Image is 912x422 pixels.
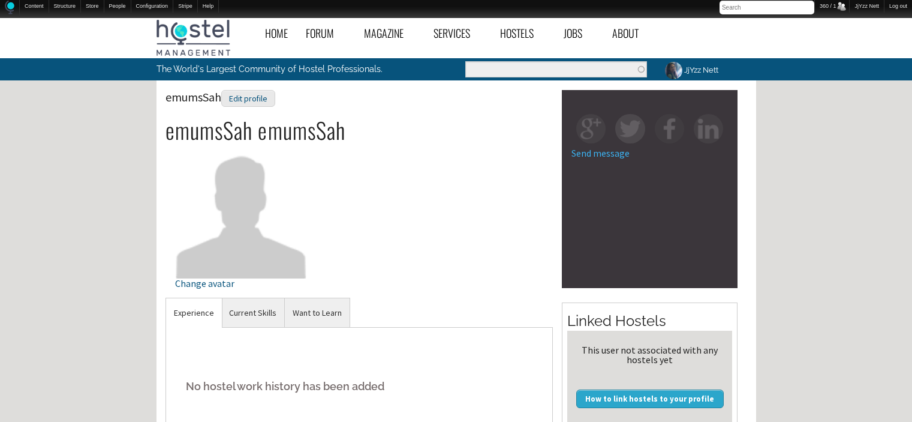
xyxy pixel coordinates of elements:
[694,114,723,143] img: in-square.png
[603,20,660,47] a: About
[175,205,308,288] a: Change avatar
[175,279,308,288] div: Change avatar
[615,114,645,143] img: tw-square.png
[663,60,684,81] img: JjYzz Nett's picture
[576,114,606,143] img: gp-square.png
[221,89,275,104] a: Edit profile
[465,61,647,77] input: Enter the terms you wish to search for.
[221,298,284,328] a: Current Skills
[165,118,553,143] h2: emumsSah emumsSah
[656,58,726,82] a: JjYzz Nett
[175,368,544,405] h5: No hostel work history has been added
[567,311,732,331] h2: Linked Hostels
[576,390,724,408] a: How to link hostels to your profile
[166,298,222,328] a: Experience
[555,20,603,47] a: Jobs
[355,20,425,47] a: Magazine
[572,345,727,364] div: This user not associated with any hostels yet
[491,20,555,47] a: Hostels
[655,114,684,143] img: fb-square.png
[165,89,275,104] span: emumsSah
[5,1,14,14] img: Home
[285,298,350,328] a: Want to Learn
[221,90,275,107] div: Edit profile
[256,20,297,47] a: Home
[425,20,491,47] a: Services
[297,20,355,47] a: Forum
[156,20,230,56] img: Hostel Management Home
[156,58,407,80] p: The World's Largest Community of Hostel Professionals.
[175,145,308,278] img: emumsSah's picture
[571,147,630,159] a: Send message
[720,1,814,14] input: Search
